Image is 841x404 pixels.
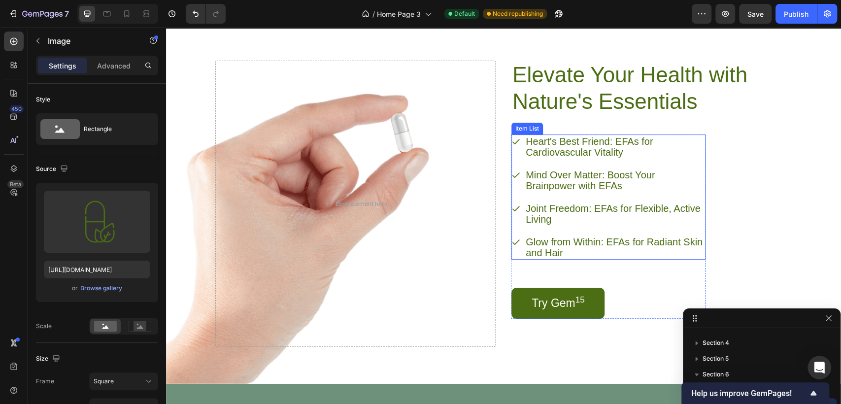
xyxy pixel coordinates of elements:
[360,142,538,164] p: Mind Over Matter: Boost Your Brainpower with EFAs
[360,209,538,231] p: Glow from Within: EFAs for Radiant Skin and Hair
[36,377,54,386] label: Frame
[89,372,158,390] button: Square
[493,9,543,18] span: Need republishing
[366,267,419,284] p: Try Gem
[784,9,808,19] div: Publish
[72,282,78,294] span: or
[739,4,772,24] button: Save
[691,389,807,398] span: Help us improve GemPages!
[36,352,62,366] div: Size
[9,105,24,113] div: 450
[372,9,375,19] span: /
[691,387,819,399] button: Show survey - Help us improve GemPages!
[36,163,70,176] div: Source
[454,9,475,18] span: Default
[360,108,538,130] p: Heart's Best Friend: EFAs for Cardiovascular Vitality
[48,35,132,47] p: Image
[345,33,598,88] h2: Elevate Your Health with Nature's Essentials
[807,356,831,379] div: Open Intercom Messenger
[44,261,150,278] input: https://example.com/image.jpg
[97,61,131,71] p: Advanced
[377,9,421,19] span: Home Page 3
[80,284,122,293] div: Browse gallery
[169,172,222,180] div: Drop element here
[94,377,114,386] span: Square
[409,267,419,277] sup: 15
[76,201,118,243] img: preview-image
[703,338,729,348] span: Section 4
[80,283,123,293] button: Browse gallery
[345,260,438,291] a: Try Gem15
[36,95,50,104] div: Style
[775,4,817,24] button: Publish
[4,4,73,24] button: 7
[703,354,729,364] span: Section 5
[84,118,144,140] div: Rectangle
[36,322,52,331] div: Scale
[747,10,764,18] span: Save
[186,4,226,24] div: Undo/Redo
[7,180,24,188] div: Beta
[360,175,538,197] p: Joint Freedom: EFAs for Flexible, Active Living
[703,370,729,379] span: Section 6
[49,61,76,71] p: Settings
[347,97,375,105] div: Item List
[166,28,841,404] iframe: Design area
[65,8,69,20] p: 7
